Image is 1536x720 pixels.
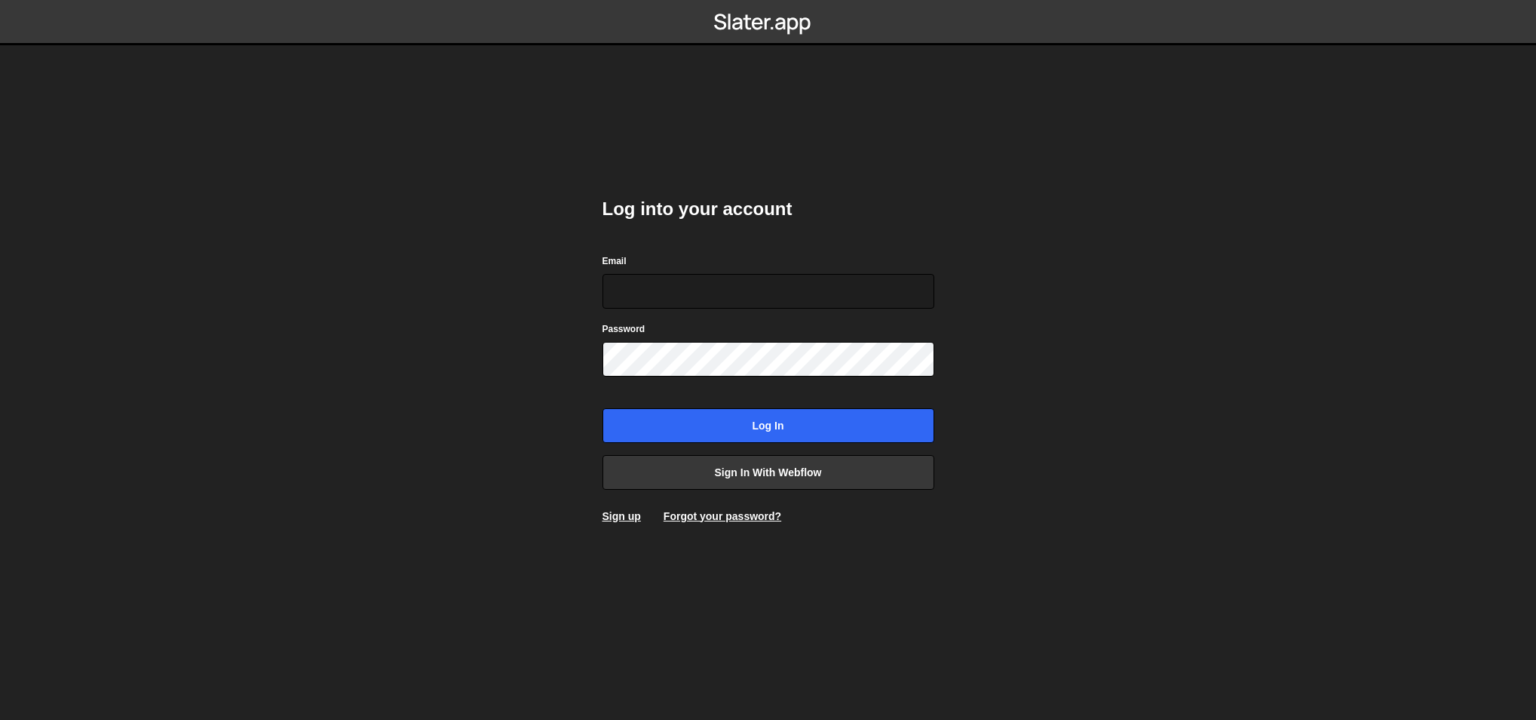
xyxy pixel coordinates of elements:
[664,510,781,522] a: Forgot your password?
[602,408,934,443] input: Log in
[602,455,934,490] a: Sign in with Webflow
[602,322,645,337] label: Password
[602,254,627,269] label: Email
[602,197,934,221] h2: Log into your account
[602,510,641,522] a: Sign up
